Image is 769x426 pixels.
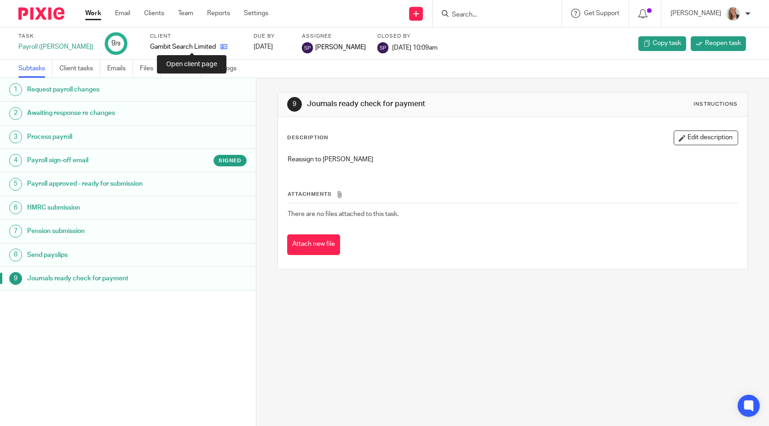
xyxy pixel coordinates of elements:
[9,107,22,120] div: 2
[726,6,740,21] img: IMG_9257.jpg
[9,131,22,143] div: 3
[288,155,737,164] p: Reassign to [PERSON_NAME]
[111,38,121,49] div: 9
[150,33,242,40] label: Client
[287,134,328,142] p: Description
[9,178,22,191] div: 5
[27,248,173,262] h1: Send payslips
[140,60,161,78] a: Files
[302,33,366,40] label: Assignee
[116,41,121,46] small: /9
[178,9,193,18] a: Team
[694,101,738,108] div: Instructions
[168,60,201,78] a: Notes (0)
[219,157,242,165] span: Signed
[302,42,313,53] img: svg%3E
[27,224,173,238] h1: Pension submission
[671,9,721,18] p: [PERSON_NAME]
[377,42,388,53] img: svg%3E
[287,234,340,255] button: Attach new file
[9,272,22,285] div: 9
[377,33,438,40] label: Closed by
[674,131,738,145] button: Edit description
[9,154,22,167] div: 4
[638,36,686,51] a: Copy task
[115,9,130,18] a: Email
[207,9,230,18] a: Reports
[584,10,619,17] span: Get Support
[208,60,243,78] a: Audit logs
[18,33,93,40] label: Task
[244,9,268,18] a: Settings
[18,7,64,20] img: Pixie
[392,44,438,51] span: [DATE] 10:09am
[27,130,173,144] h1: Process payroll
[144,9,164,18] a: Clients
[691,36,746,51] a: Reopen task
[27,83,173,97] h1: Request payroll changes
[288,211,399,217] span: There are no files attached to this task.
[150,42,216,51] p: Gambit Search Limited
[254,33,290,40] label: Due by
[27,201,173,215] h1: HMRC submission
[27,272,173,285] h1: Journals ready check for payment
[18,42,93,51] div: Payroll ([PERSON_NAME])
[288,192,332,197] span: Attachments
[18,60,52,78] a: Subtasks
[59,60,100,78] a: Client tasks
[451,11,534,19] input: Search
[254,42,290,51] div: [DATE]
[9,249,22,261] div: 8
[653,39,681,48] span: Copy task
[315,43,366,52] span: [PERSON_NAME]
[9,225,22,238] div: 7
[287,97,302,112] div: 9
[27,177,173,191] h1: Payroll approved - ready for submission
[27,106,173,120] h1: Awaiting response re changes
[27,153,173,167] h1: Payroll sign-off email
[85,9,101,18] a: Work
[9,201,22,214] div: 6
[705,39,741,48] span: Reopen task
[9,83,22,96] div: 1
[307,99,532,109] h1: Journals ready check for payment
[107,60,133,78] a: Emails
